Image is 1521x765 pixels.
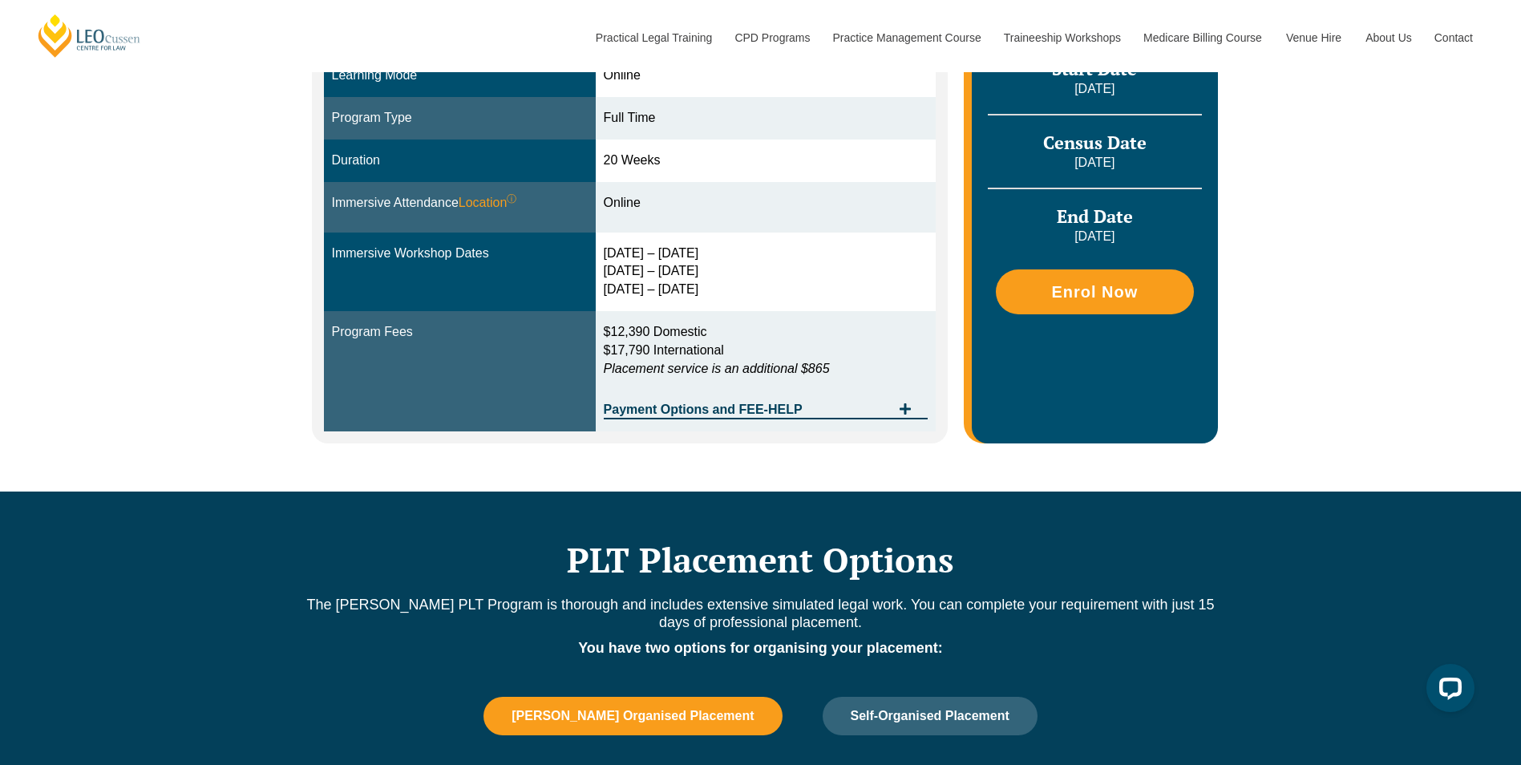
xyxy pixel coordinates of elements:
p: The [PERSON_NAME] PLT Program is thorough and includes extensive simulated legal work. You can co... [304,596,1218,631]
span: [PERSON_NAME] Organised Placement [512,709,754,723]
p: [DATE] [988,80,1201,98]
a: CPD Programs [722,3,820,72]
div: Learning Mode [332,67,588,85]
a: Venue Hire [1274,3,1353,72]
em: Placement service is an additional $865 [604,362,830,375]
div: Online [604,67,928,85]
a: Practice Management Course [821,3,992,72]
p: [DATE] [988,154,1201,172]
div: Immersive Workshop Dates [332,245,588,263]
div: Program Type [332,109,588,127]
span: End Date [1057,204,1133,228]
div: 20 Weeks [604,152,928,170]
div: Program Fees [332,323,588,342]
div: Online [604,194,928,212]
div: Full Time [604,109,928,127]
div: Duration [332,152,588,170]
a: About Us [1353,3,1422,72]
a: Medicare Billing Course [1131,3,1274,72]
a: Practical Legal Training [584,3,723,72]
span: Census Date [1043,131,1147,154]
a: [PERSON_NAME] Centre for Law [36,13,143,59]
span: $12,390 Domestic [604,325,707,338]
a: Traineeship Workshops [992,3,1131,72]
sup: ⓘ [507,193,516,204]
span: Enrol Now [1051,284,1138,300]
span: $17,790 International [604,343,724,357]
iframe: LiveChat chat widget [1414,658,1481,725]
span: Self-Organised Placement [851,709,1009,723]
strong: You have two options for organising your placement: [578,640,943,656]
h2: PLT Placement Options [304,540,1218,580]
div: Immersive Attendance [332,194,588,212]
div: [DATE] – [DATE] [DATE] – [DATE] [DATE] – [DATE] [604,245,928,300]
span: Payment Options and FEE-HELP [604,403,892,416]
span: Location [459,194,517,212]
a: Contact [1422,3,1485,72]
p: [DATE] [988,228,1201,245]
a: Enrol Now [996,269,1193,314]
